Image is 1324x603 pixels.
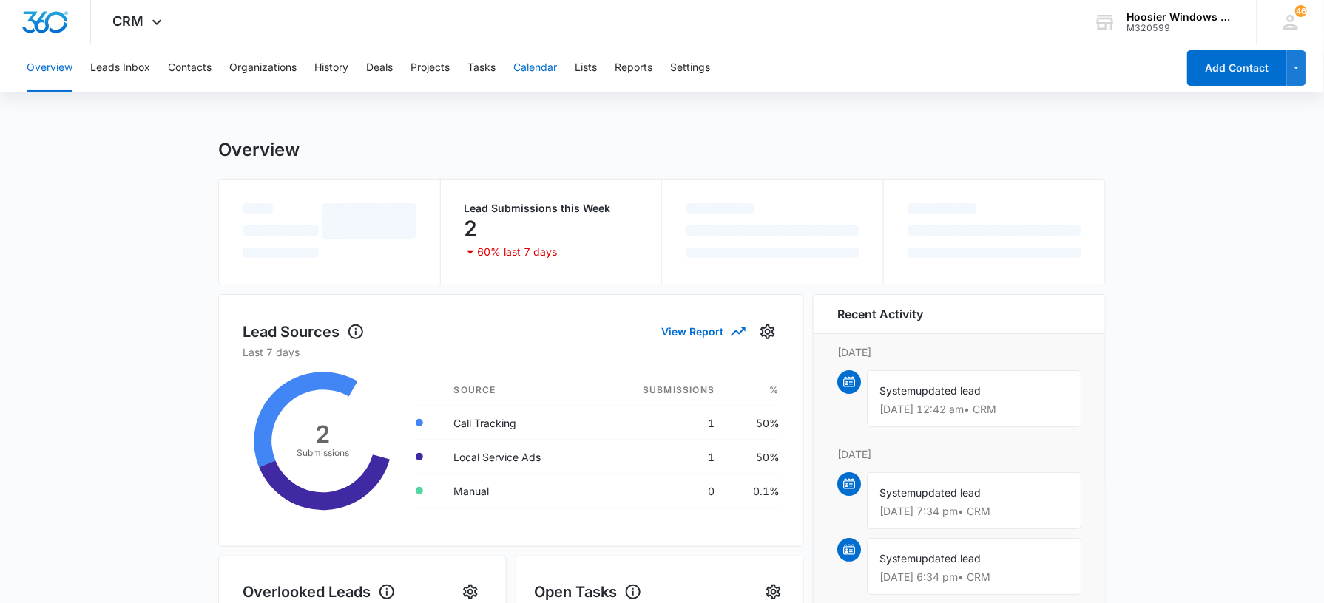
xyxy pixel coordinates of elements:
span: updated lead [916,486,981,499]
span: System [879,384,916,397]
th: Source [442,375,595,406]
span: updated lead [916,552,981,565]
button: Overview [27,44,72,92]
td: 1 [595,440,726,474]
button: Tasks [467,44,496,92]
span: System [879,486,916,499]
h1: Overlooked Leads [243,581,396,603]
td: Call Tracking [442,406,595,440]
p: 60% last 7 days [478,247,558,257]
div: account id [1127,23,1235,33]
td: Local Service Ads [442,440,595,474]
button: Lists [575,44,597,92]
p: Last 7 days [243,344,780,360]
button: Leads Inbox [90,44,150,92]
th: % [726,375,780,406]
button: Contacts [168,44,212,92]
button: View Report [661,318,744,344]
td: 0 [595,474,726,508]
h6: Recent Activity [837,305,923,323]
p: Lead Submissions this Week [465,203,638,214]
button: Projects [411,44,450,92]
button: History [314,44,348,92]
p: [DATE] [837,446,1081,462]
button: Add Contact [1187,50,1287,86]
button: Organizations [229,44,297,92]
button: Settings [756,320,780,344]
span: CRM [113,13,144,29]
div: account name [1127,11,1235,23]
p: [DATE] 6:34 pm • CRM [879,572,1069,582]
p: [DATE] 7:34 pm • CRM [879,506,1069,517]
h1: Lead Sources [243,321,365,343]
th: Submissions [595,375,726,406]
td: 0.1% [726,474,780,508]
button: Settings [670,44,710,92]
p: 2 [465,217,478,240]
button: Calendar [513,44,557,92]
button: Deals [366,44,393,92]
td: 50% [726,406,780,440]
span: updated lead [916,384,981,397]
td: 1 [595,406,726,440]
td: 50% [726,440,780,474]
p: [DATE] [837,344,1081,360]
span: 46 [1295,5,1307,17]
h1: Overview [218,139,300,161]
button: Reports [615,44,652,92]
span: System [879,552,916,565]
div: notifications count [1295,5,1307,17]
p: [DATE] 12:42 am • CRM [879,404,1069,415]
h1: Open Tasks [534,581,642,603]
td: Manual [442,474,595,508]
